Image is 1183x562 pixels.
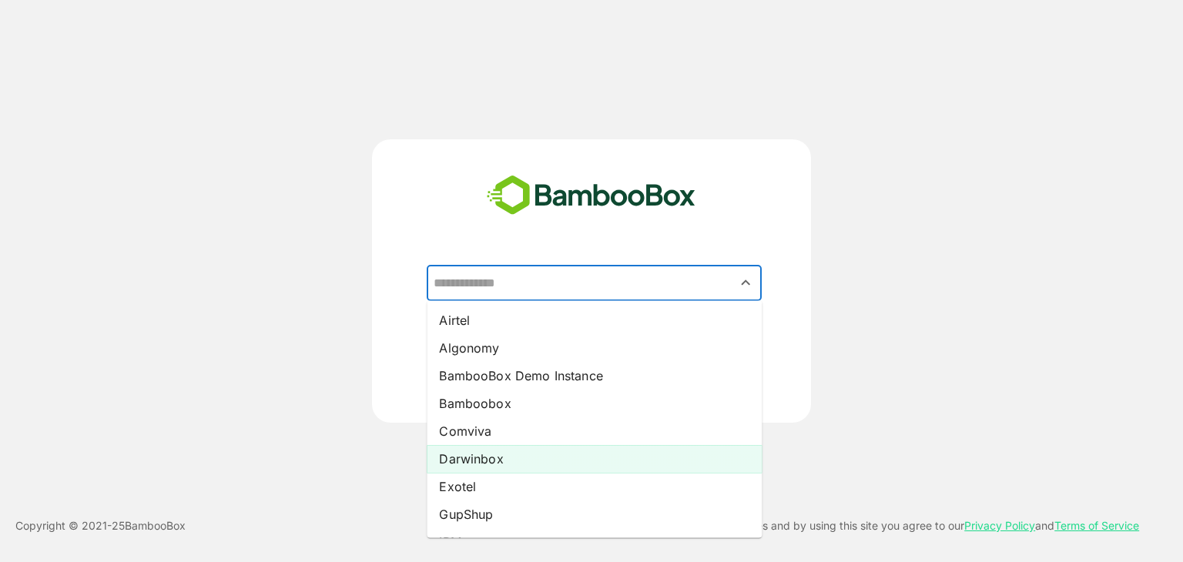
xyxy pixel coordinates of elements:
li: Bamboobox [427,390,762,417]
img: bamboobox [478,170,704,221]
p: This site uses cookies and by using this site you agree to our and [659,517,1139,535]
li: Exotel [427,473,762,500]
li: Darwinbox [427,445,762,473]
a: Terms of Service [1054,519,1139,532]
li: GupShup [427,500,762,528]
li: Algonomy [427,334,762,362]
button: Close [736,273,756,293]
li: BambooBox Demo Instance [427,362,762,390]
li: Airtel [427,306,762,334]
li: IBM [427,528,762,556]
li: Comviva [427,417,762,445]
a: Privacy Policy [964,519,1035,532]
p: Copyright © 2021- 25 BambooBox [15,517,186,535]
